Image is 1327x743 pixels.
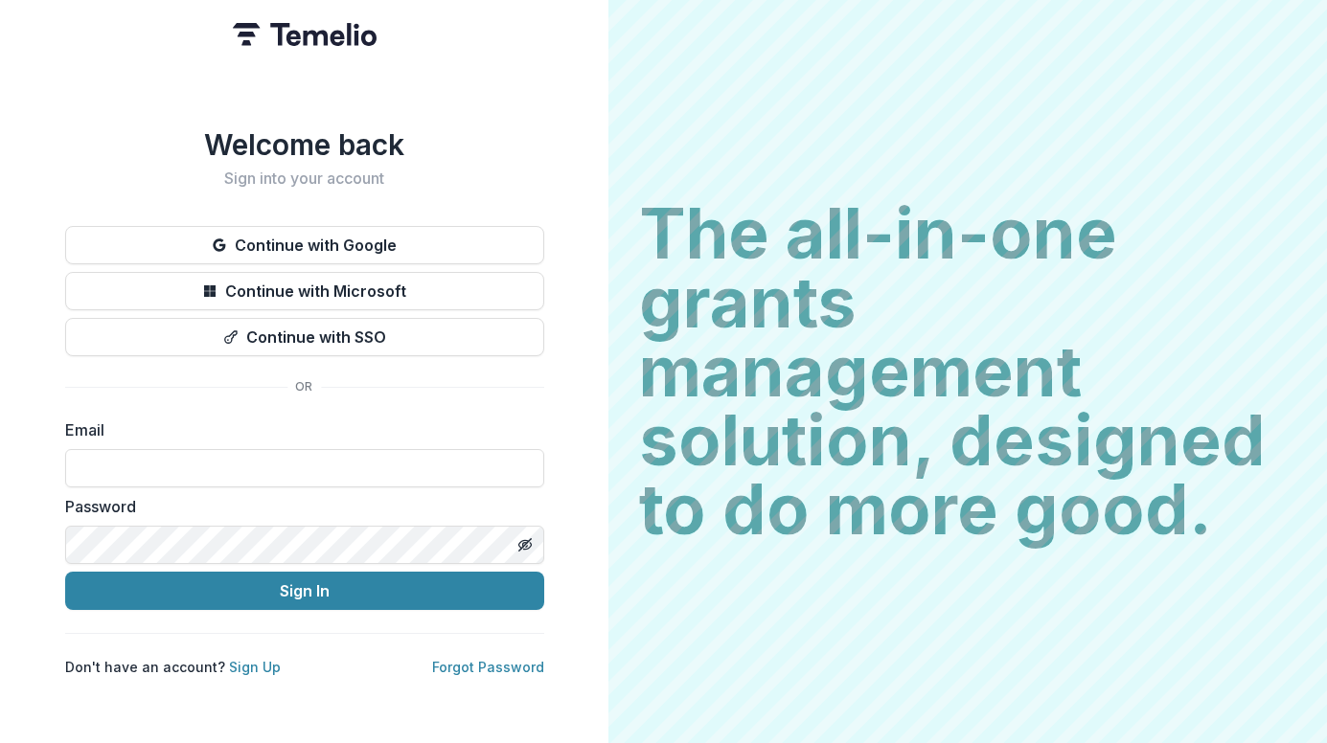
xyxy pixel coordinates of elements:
a: Sign Up [229,659,281,675]
label: Password [65,495,533,518]
label: Email [65,418,533,441]
a: Forgot Password [432,659,544,675]
button: Continue with Microsoft [65,272,544,310]
button: Sign In [65,572,544,610]
button: Continue with Google [65,226,544,264]
h2: Sign into your account [65,169,544,188]
h1: Welcome back [65,127,544,162]
button: Toggle password visibility [510,529,540,560]
button: Continue with SSO [65,318,544,356]
p: Don't have an account? [65,657,281,677]
img: Temelio [233,23,377,46]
